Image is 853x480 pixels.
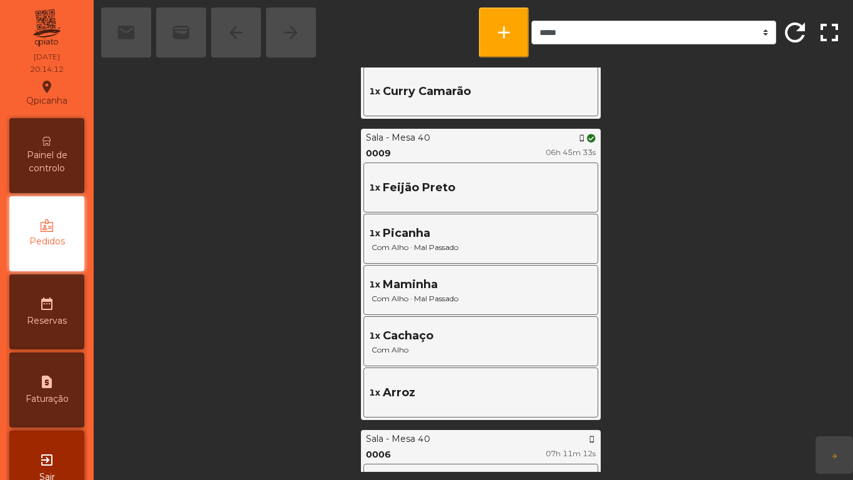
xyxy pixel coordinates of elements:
[369,227,380,240] span: 1x
[31,6,62,50] img: qpiato
[494,22,514,42] span: add
[39,296,54,311] i: date_range
[383,179,455,196] span: Feijão Preto
[366,432,389,446] div: Sala -
[588,436,596,443] span: phone_iphone
[39,374,54,389] i: request_page
[831,452,838,460] span: arrow_forward
[780,17,810,47] span: refresh
[30,64,64,75] div: 20:14:12
[479,7,529,57] button: add
[383,327,433,344] span: Cachaço
[369,293,593,304] span: Com Alho · Mal Passado
[816,436,853,474] button: arrow_forward
[12,149,81,175] span: Painel de controlo
[369,242,593,253] span: Com Alho · Mal Passado
[546,147,596,157] span: 06h 45m 33s
[369,278,380,291] span: 1x
[546,449,596,458] span: 07h 11m 12s
[27,314,67,327] span: Reservas
[578,134,586,142] span: phone_iphone
[366,448,391,461] div: 0006
[369,329,380,342] span: 1x
[366,147,391,160] div: 0009
[369,181,380,194] span: 1x
[383,276,438,293] span: Maminha
[383,83,471,100] span: Curry Camarão
[369,344,593,356] span: Com Alho
[369,386,380,399] span: 1x
[383,384,415,401] span: Arroz
[814,17,844,47] span: fullscreen
[369,85,380,98] span: 1x
[392,131,430,144] div: Mesa 40
[34,51,60,62] div: [DATE]
[29,235,65,248] span: Pedidos
[26,392,69,406] span: Faturação
[39,452,54,467] i: exit_to_app
[383,225,430,242] span: Picanha
[26,77,67,109] div: Qpicanha
[779,7,811,57] button: refresh
[366,131,389,144] div: Sala -
[392,432,430,446] div: Mesa 40
[814,7,846,57] button: fullscreen
[39,79,54,94] i: location_on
